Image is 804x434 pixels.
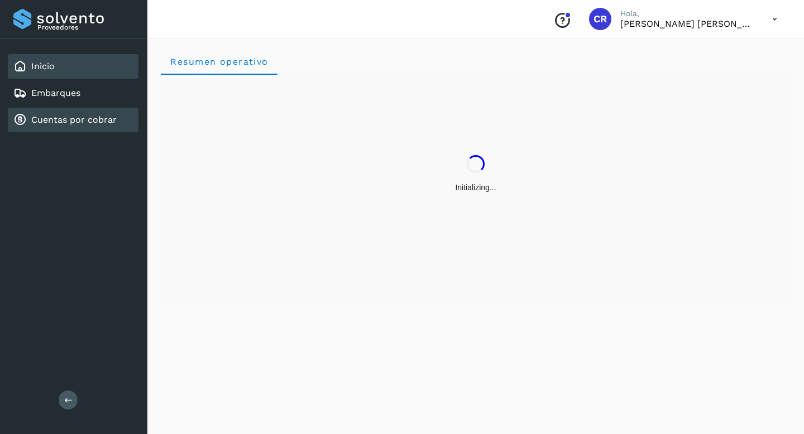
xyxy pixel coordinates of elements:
a: Embarques [31,88,80,98]
a: Cuentas por cobrar [31,114,117,125]
p: CARLOS RODOLFO BELLI PEDRAZA [620,18,754,29]
p: Proveedores [37,23,134,31]
span: Resumen operativo [170,56,269,67]
p: Hola, [620,9,754,18]
div: Embarques [8,81,138,105]
a: Inicio [31,61,55,71]
div: Inicio [8,54,138,79]
div: Cuentas por cobrar [8,108,138,132]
